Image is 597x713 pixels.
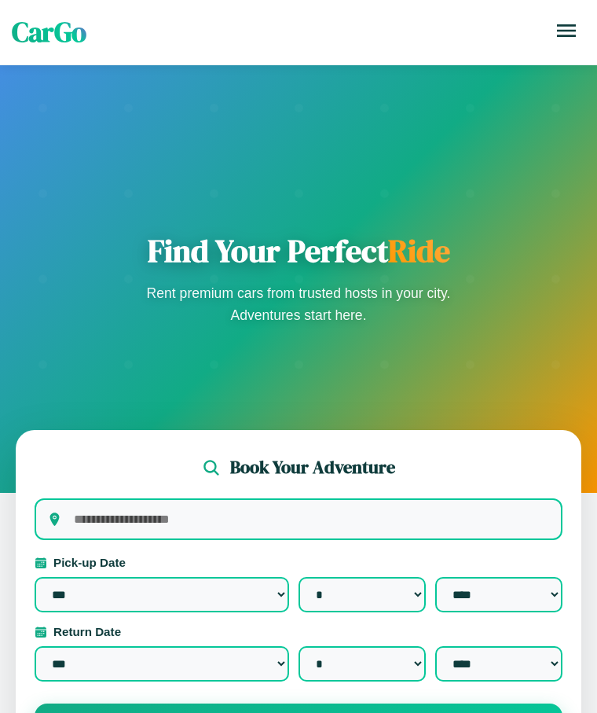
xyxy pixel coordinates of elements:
span: CarGo [12,13,86,51]
p: Rent premium cars from trusted hosts in your city. Adventures start here. [141,282,456,326]
h2: Book Your Adventure [230,455,395,480]
label: Pick-up Date [35,556,562,569]
h1: Find Your Perfect [141,232,456,270]
label: Return Date [35,625,562,638]
span: Ride [388,230,450,272]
